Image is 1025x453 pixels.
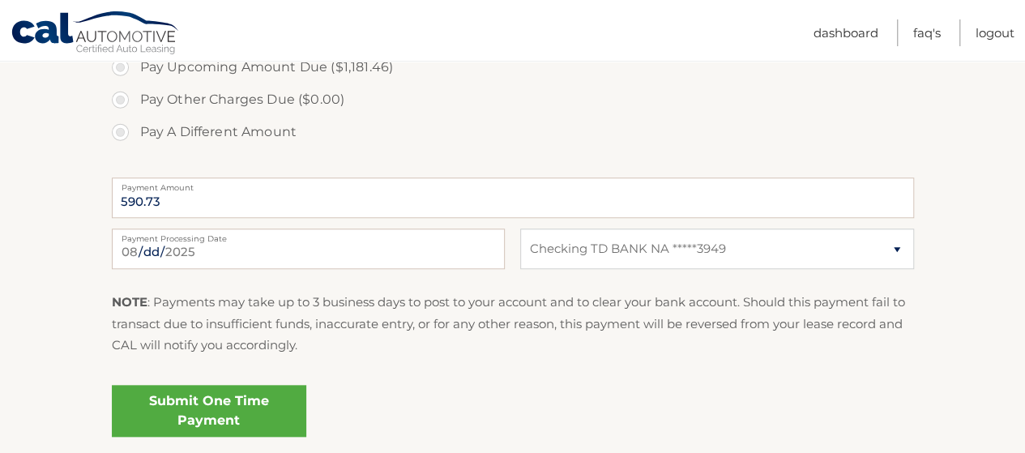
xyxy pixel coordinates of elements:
[112,292,914,356] p: : Payments may take up to 3 business days to post to your account and to clear your bank account....
[112,83,914,116] label: Pay Other Charges Due ($0.00)
[976,19,1014,46] a: Logout
[112,294,147,310] strong: NOTE
[11,11,181,58] a: Cal Automotive
[913,19,941,46] a: FAQ's
[112,385,306,437] a: Submit One Time Payment
[814,19,878,46] a: Dashboard
[112,177,914,190] label: Payment Amount
[112,177,914,218] input: Payment Amount
[112,116,914,148] label: Pay A Different Amount
[112,51,914,83] label: Pay Upcoming Amount Due ($1,181.46)
[112,229,505,269] input: Payment Date
[112,229,505,241] label: Payment Processing Date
